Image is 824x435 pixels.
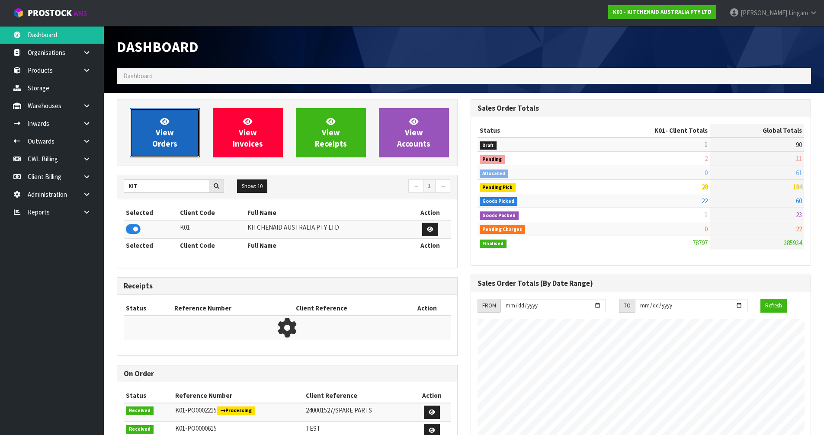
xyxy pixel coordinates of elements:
[124,239,178,253] th: Selected
[478,124,586,138] th: Status
[410,206,450,220] th: Action
[480,211,519,220] span: Goods Packed
[410,239,450,253] th: Action
[480,155,505,164] span: Pending
[172,301,293,315] th: Reference Number
[796,197,802,205] span: 60
[123,72,153,80] span: Dashboard
[124,179,209,193] input: Search clients
[152,116,177,149] span: View Orders
[173,403,303,422] td: K01-PO0002215
[124,206,178,220] th: Selected
[126,425,154,434] span: Received
[296,108,366,157] a: ViewReceipts
[213,108,283,157] a: ViewInvoices
[245,239,410,253] th: Full Name
[702,182,708,191] span: 28
[796,154,802,163] span: 11
[705,141,708,149] span: 1
[478,299,500,313] div: FROM
[245,206,410,220] th: Full Name
[237,179,267,193] button: Show: 10
[710,124,804,138] th: Global Totals
[585,124,710,138] th: - Client Totals
[233,116,263,149] span: View Invoices
[796,169,802,177] span: 61
[480,170,509,178] span: Allocated
[702,197,708,205] span: 22
[478,279,805,288] h3: Sales Order Totals (By Date Range)
[126,406,154,415] span: Received
[117,38,199,56] span: Dashboard
[379,108,449,157] a: ViewAccounts
[480,141,497,150] span: Draft
[423,179,436,193] a: 1
[178,206,245,220] th: Client Code
[705,169,708,177] span: 0
[124,370,451,378] h3: On Order
[784,239,802,247] span: 385934
[304,403,414,422] td: 240001527/SPARE PARTS
[124,389,173,403] th: Status
[178,239,245,253] th: Client Code
[480,197,518,206] span: Goods Picked
[315,116,347,149] span: View Receipts
[173,389,303,403] th: Reference Number
[693,239,708,247] span: 78797
[796,141,802,149] span: 90
[414,389,451,403] th: Action
[478,104,805,112] h3: Sales Order Totals
[619,299,635,313] div: TO
[480,183,516,192] span: Pending Pick
[124,282,451,290] h3: Receipts
[705,225,708,233] span: 0
[130,108,200,157] a: ViewOrders
[28,7,72,19] span: ProStock
[789,9,808,17] span: Lingam
[796,225,802,233] span: 22
[404,301,451,315] th: Action
[705,154,708,163] span: 2
[608,5,716,19] a: K01 - KITCHENAID AUSTRALIA PTY LTD
[741,9,787,17] span: [PERSON_NAME]
[796,211,802,219] span: 23
[435,179,450,193] a: →
[74,10,87,18] small: WMS
[654,126,665,134] span: K01
[294,179,451,195] nav: Page navigation
[760,299,787,313] button: Refresh
[480,225,526,234] span: Pending Charges
[13,7,24,18] img: cube-alt.png
[124,301,172,315] th: Status
[793,182,802,191] span: 184
[217,406,255,415] span: Processing
[178,220,245,239] td: K01
[408,179,423,193] a: ←
[294,301,404,315] th: Client Reference
[245,220,410,239] td: KITCHENAID AUSTRALIA PTY LTD
[480,240,507,248] span: Finalised
[304,389,414,403] th: Client Reference
[613,8,712,16] strong: K01 - KITCHENAID AUSTRALIA PTY LTD
[397,116,430,149] span: View Accounts
[705,211,708,219] span: 1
